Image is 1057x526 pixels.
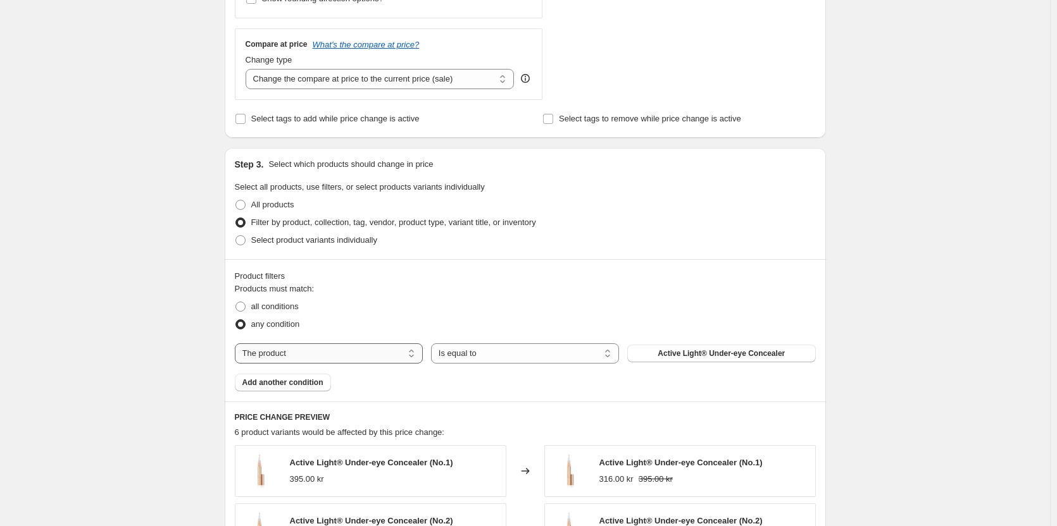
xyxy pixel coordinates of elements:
[242,377,323,388] span: Add another condition
[235,412,816,422] h6: PRICE CHANGE PREVIEW
[235,284,315,293] span: Products must match:
[235,158,264,171] h2: Step 3.
[242,452,280,490] img: 15508-1_active_light_under_eye_concealer_no_4_PDP_80x.jpg
[599,516,763,525] span: Active Light® Under-eye Concealer (No.2)
[235,270,816,283] div: Product filters
[519,72,532,85] div: help
[639,473,673,486] strike: 395.00 kr
[251,302,299,311] span: all conditions
[290,516,453,525] span: Active Light® Under-eye Concealer (No.2)
[599,473,634,486] div: 316.00 kr
[235,374,331,391] button: Add another condition
[251,235,377,245] span: Select product variants individually
[599,458,763,467] span: Active Light® Under-eye Concealer (No.1)
[251,319,300,329] span: any condition
[246,39,308,49] h3: Compare at price
[290,458,453,467] span: Active Light® Under-eye Concealer (No.1)
[235,427,444,437] span: 6 product variants would be affected by this price change:
[251,217,536,227] span: Filter by product, collection, tag, vendor, product type, variant title, or inventory
[251,114,420,123] span: Select tags to add while price change is active
[313,40,420,49] button: What's the compare at price?
[290,473,324,486] div: 395.00 kr
[251,200,294,209] span: All products
[246,55,292,64] span: Change type
[235,182,485,192] span: Select all products, use filters, or select products variants individually
[627,345,815,362] button: Active Light® Under-eye Concealer
[551,452,589,490] img: 15508-1_active_light_under_eye_concealer_no_4_PDP_80x.jpg
[658,348,785,358] span: Active Light® Under-eye Concealer
[268,158,433,171] p: Select which products should change in price
[559,114,741,123] span: Select tags to remove while price change is active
